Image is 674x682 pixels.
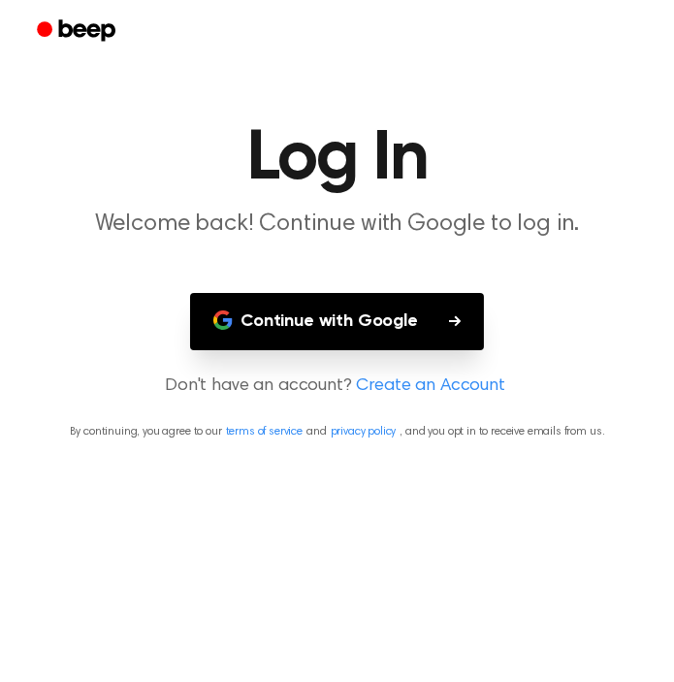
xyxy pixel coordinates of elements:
h1: Log In [23,124,651,194]
button: Continue with Google [190,293,484,350]
a: Beep [23,13,133,50]
a: terms of service [226,426,303,438]
p: By continuing, you agree to our and , and you opt in to receive emails from us. [23,423,651,440]
a: privacy policy [331,426,397,438]
p: Don't have an account? [23,373,651,400]
p: Welcome back! Continue with Google to log in. [23,210,651,239]
a: Create an Account [356,373,505,400]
